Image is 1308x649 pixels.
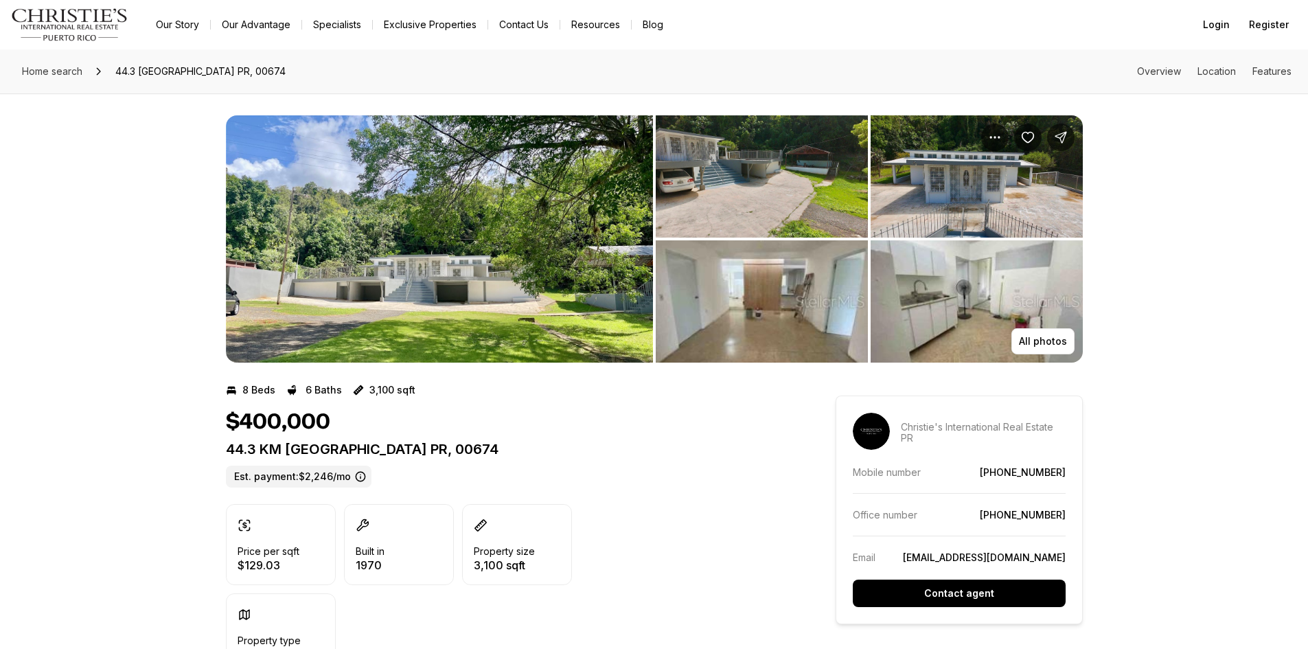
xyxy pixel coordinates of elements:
button: Contact Us [488,15,560,34]
a: Our Story [145,15,210,34]
button: All photos [1011,328,1075,354]
a: Our Advantage [211,15,301,34]
p: 3,100 sqft [474,560,535,571]
span: Login [1203,19,1230,30]
p: 3,100 sqft [369,385,415,396]
div: Listing Photos [226,115,1083,363]
a: Blog [632,15,674,34]
button: Login [1195,11,1238,38]
button: Register [1241,11,1297,38]
p: Property size [474,546,535,557]
p: Mobile number [853,466,921,478]
p: 44.3 KM [GEOGRAPHIC_DATA] PR, 00674 [226,441,786,457]
p: Property type [238,635,301,646]
li: 2 of 14 [656,115,1083,363]
p: All photos [1019,336,1067,347]
h1: $400,000 [226,409,330,435]
button: Share Property: 44.3 KM HM ST [1047,124,1075,151]
button: Property options [981,124,1009,151]
p: Office number [853,509,917,521]
a: Skip to: Overview [1137,65,1181,77]
a: [PHONE_NUMBER] [980,509,1066,521]
a: [EMAIL_ADDRESS][DOMAIN_NAME] [903,551,1066,563]
button: View image gallery [656,115,868,238]
p: Email [853,551,875,563]
a: Specialists [302,15,372,34]
button: View image gallery [871,115,1083,238]
button: Save Property: 44.3 KM HM ST [1014,124,1042,151]
button: View image gallery [871,240,1083,363]
button: View image gallery [656,240,868,363]
p: Built in [356,546,385,557]
p: 6 Baths [306,385,342,396]
img: logo [11,8,128,41]
button: Contact agent [853,580,1066,607]
p: Christie's International Real Estate PR [901,422,1066,444]
p: Price per sqft [238,546,299,557]
p: 8 Beds [242,385,275,396]
span: 44.3 [GEOGRAPHIC_DATA] PR, 00674 [110,60,291,82]
nav: Page section menu [1137,66,1292,77]
a: Exclusive Properties [373,15,487,34]
button: View image gallery [226,115,653,363]
a: [PHONE_NUMBER] [980,466,1066,478]
a: Skip to: Features [1252,65,1292,77]
p: $129.03 [238,560,299,571]
label: Est. payment: $2,246/mo [226,466,371,488]
a: Skip to: Location [1197,65,1236,77]
p: Contact agent [924,588,994,599]
span: Home search [22,65,82,77]
a: Home search [16,60,88,82]
li: 1 of 14 [226,115,653,363]
a: Resources [560,15,631,34]
p: 1970 [356,560,385,571]
span: Register [1249,19,1289,30]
